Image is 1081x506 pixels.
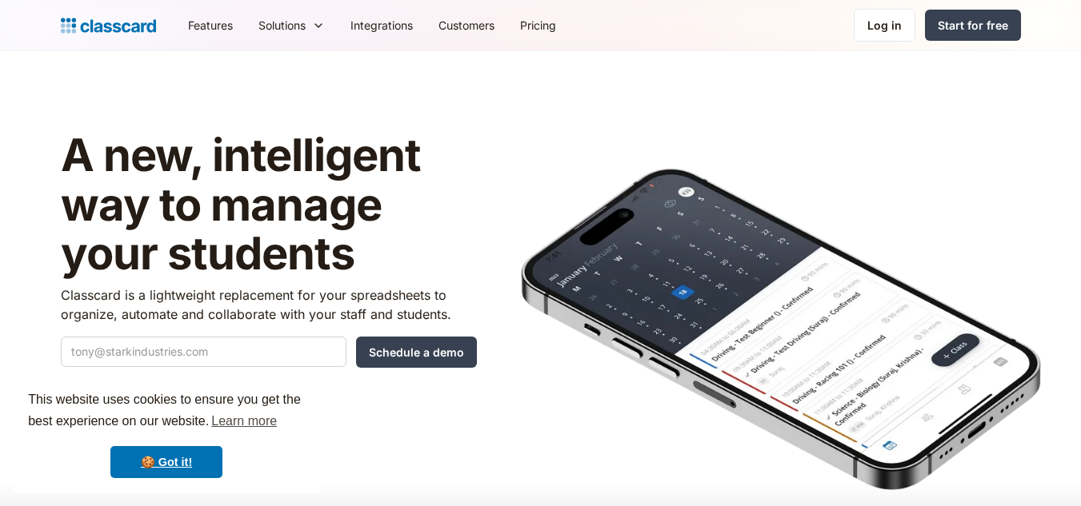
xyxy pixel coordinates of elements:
a: Logo [61,14,156,37]
p: Classcard is a lightweight replacement for your spreadsheets to organize, automate and collaborat... [61,285,477,324]
div: Solutions [258,17,306,34]
a: Features [175,7,246,43]
input: tony@starkindustries.com [61,337,346,367]
span: This website uses cookies to ensure you get the best experience on our website. [28,390,305,433]
a: Log in [854,9,915,42]
div: cookieconsent [13,375,320,493]
a: Pricing [507,7,569,43]
a: dismiss cookie message [110,446,222,478]
a: learn more about cookies [209,409,279,433]
a: Start for free [925,10,1021,41]
form: Quick Demo Form [61,337,477,368]
div: Start for free [938,17,1008,34]
input: Schedule a demo [356,337,477,368]
a: Integrations [338,7,426,43]
div: Solutions [246,7,338,43]
a: Customers [426,7,507,43]
div: Log in [867,17,902,34]
h1: A new, intelligent way to manage your students [61,131,477,279]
